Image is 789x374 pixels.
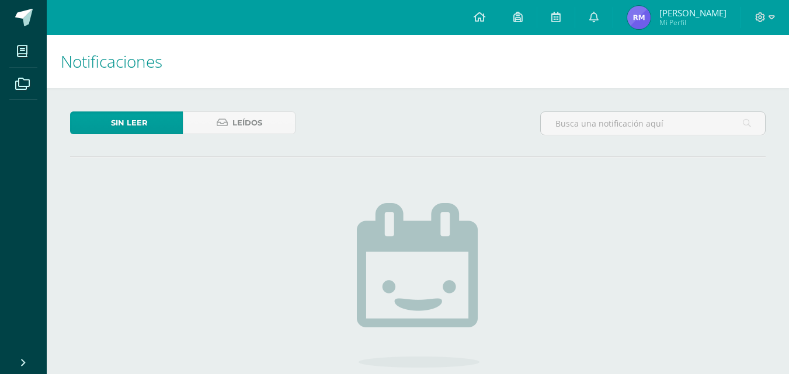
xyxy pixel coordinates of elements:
[627,6,651,29] img: 7c13cc226d4004e41d066015556fb6a9.png
[232,112,262,134] span: Leídos
[357,203,479,368] img: no_activities.png
[659,18,727,27] span: Mi Perfil
[61,50,162,72] span: Notificaciones
[541,112,765,135] input: Busca una notificación aquí
[111,112,148,134] span: Sin leer
[659,7,727,19] span: [PERSON_NAME]
[70,111,183,134] a: Sin leer
[183,111,296,134] a: Leídos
